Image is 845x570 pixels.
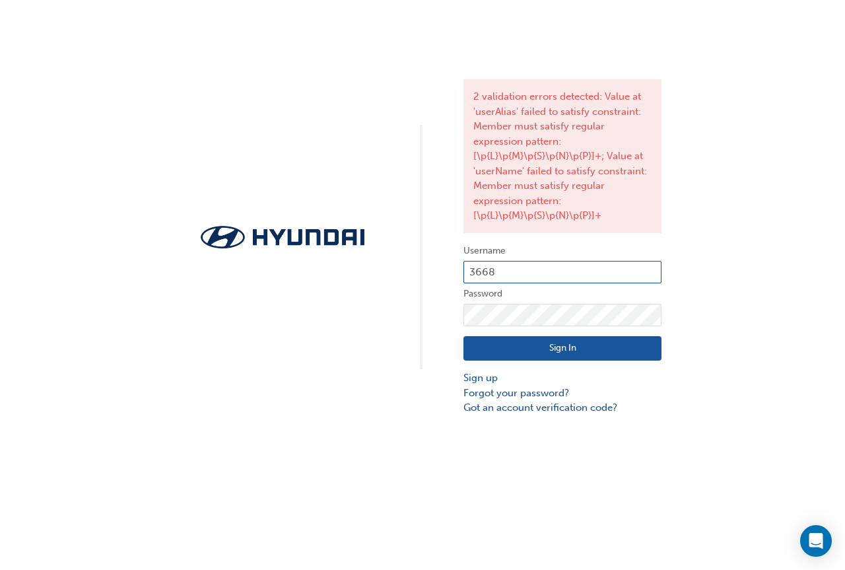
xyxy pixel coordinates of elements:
[463,336,661,361] button: Sign In
[463,79,661,233] div: 2 validation errors detected: Value at 'userAlias' failed to satisfy constraint: Member must sati...
[463,371,661,386] a: Sign up
[184,222,382,253] img: Trak
[463,400,661,415] a: Got an account verification code?
[463,261,661,283] input: Username
[463,286,661,302] label: Password
[463,386,661,401] a: Forgot your password?
[800,525,832,557] div: Open Intercom Messenger
[463,243,661,259] label: Username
